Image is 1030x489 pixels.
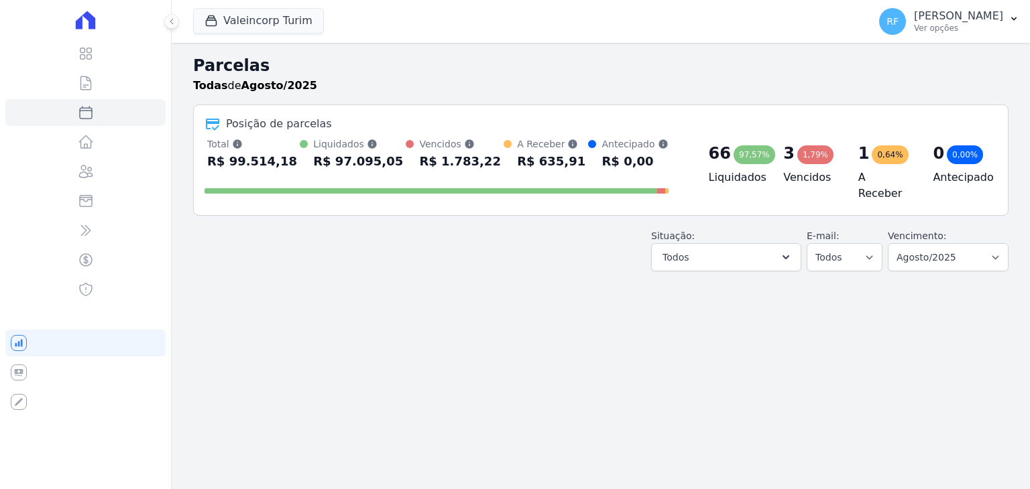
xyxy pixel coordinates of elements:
div: Total [207,137,297,151]
div: 0,64% [872,145,908,164]
div: Posição de parcelas [226,116,332,132]
div: R$ 1.783,22 [419,151,500,172]
div: 0 [933,143,944,164]
div: Antecipado [602,137,668,151]
h4: Vencidos [783,169,837,186]
p: de [193,78,317,94]
strong: Agosto/2025 [241,79,317,92]
label: Vencimento: [888,230,946,241]
h4: Liquidados [709,169,762,186]
h2: Parcelas [193,54,1009,78]
button: Valeincorp Turim [193,8,324,33]
div: 0,00% [947,145,983,164]
span: RF [886,17,899,26]
label: Situação: [651,230,695,241]
label: E-mail: [807,230,840,241]
div: R$ 635,91 [517,151,585,172]
div: R$ 97.095,05 [313,151,403,172]
div: 1 [858,143,870,164]
div: R$ 99.514,18 [207,151,297,172]
span: Todos [663,249,689,265]
button: Todos [651,243,801,271]
h4: Antecipado [933,169,986,186]
p: [PERSON_NAME] [914,9,1003,23]
div: 66 [709,143,731,164]
div: A Receber [517,137,585,151]
h4: A Receber [858,169,912,202]
div: Vencidos [419,137,500,151]
div: 97,57% [734,145,775,164]
div: 3 [783,143,795,164]
div: 1,79% [797,145,834,164]
div: Liquidados [313,137,403,151]
button: RF [PERSON_NAME] Ver opções [868,3,1030,40]
strong: Todas [193,79,228,92]
div: R$ 0,00 [602,151,668,172]
p: Ver opções [914,23,1003,33]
